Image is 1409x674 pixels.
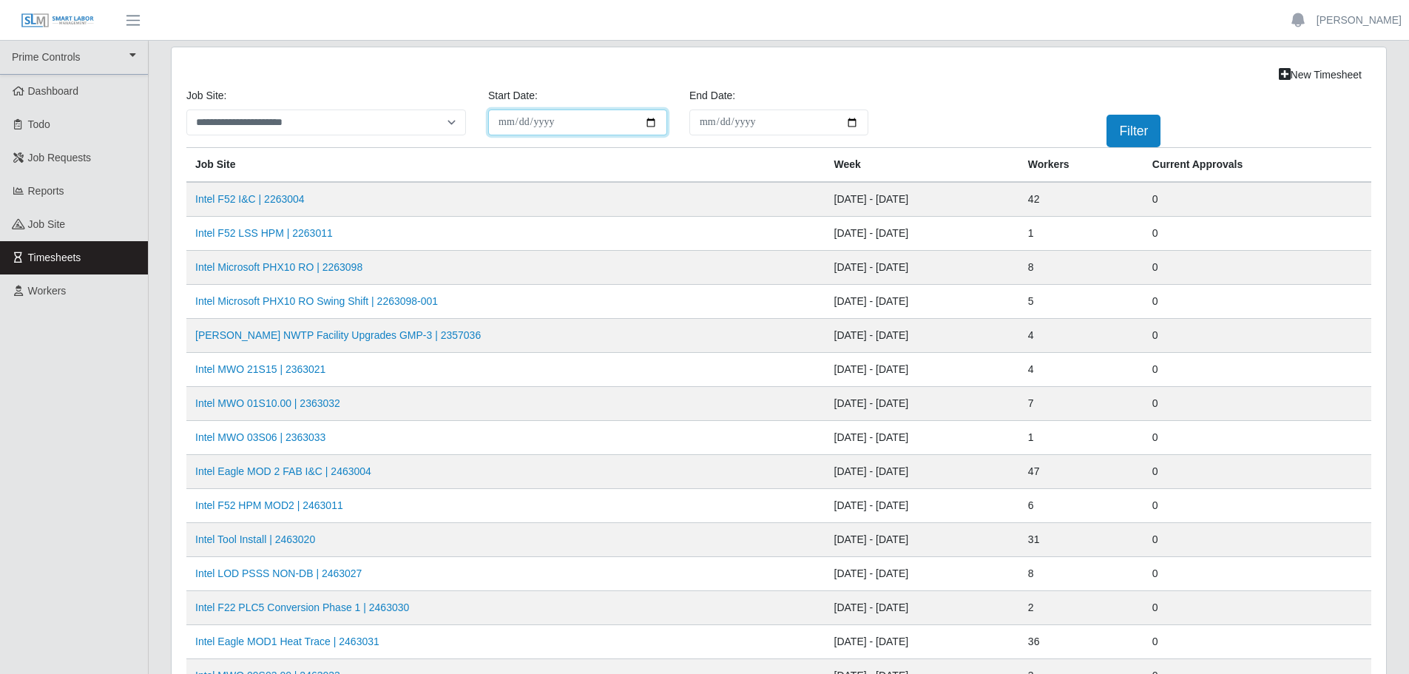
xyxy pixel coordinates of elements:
img: SLM Logo [21,13,95,29]
a: Intel F52 HPM MOD2 | 2463011 [195,499,343,511]
span: Timesheets [28,252,81,263]
td: 6 [1019,489,1143,523]
a: Intel Tool Install | 2463020 [195,533,315,545]
td: 8 [1019,251,1143,285]
td: [DATE] - [DATE] [825,319,1019,353]
td: [DATE] - [DATE] [825,489,1019,523]
td: 0 [1143,217,1371,251]
a: Intel MWO 01S10.00 | 2363032 [195,397,340,409]
th: Current Approvals [1143,148,1371,183]
td: 0 [1143,353,1371,387]
td: 36 [1019,625,1143,659]
td: [DATE] - [DATE] [825,353,1019,387]
a: Intel F52 LSS HPM | 2263011 [195,227,333,239]
a: Intel MWO 03S06 | 2363033 [195,431,325,443]
td: 0 [1143,285,1371,319]
td: 0 [1143,251,1371,285]
td: 1 [1019,217,1143,251]
a: Intel Eagle MOD 2 FAB I&C | 2463004 [195,465,371,477]
span: Dashboard [28,85,79,97]
td: [DATE] - [DATE] [825,421,1019,455]
td: 5 [1019,285,1143,319]
span: Job Requests [28,152,92,164]
label: job site: [186,88,226,104]
label: Start Date: [488,88,538,104]
td: [DATE] - [DATE] [825,523,1019,557]
td: 4 [1019,353,1143,387]
td: 7 [1019,387,1143,421]
a: Intel Microsoft PHX10 RO | 2263098 [195,261,362,273]
td: 47 [1019,455,1143,489]
span: Workers [28,285,67,297]
th: Workers [1019,148,1143,183]
th: Week [825,148,1019,183]
td: 4 [1019,319,1143,353]
td: 0 [1143,319,1371,353]
th: job site [186,148,825,183]
td: 0 [1143,387,1371,421]
td: [DATE] - [DATE] [825,625,1019,659]
td: [DATE] - [DATE] [825,217,1019,251]
a: Intel LOD PSSS NON-DB | 2463027 [195,567,362,579]
a: Intel MWO 21S15 | 2363021 [195,363,325,375]
a: New Timesheet [1269,62,1371,88]
td: 31 [1019,523,1143,557]
td: [DATE] - [DATE] [825,591,1019,625]
td: 0 [1143,421,1371,455]
td: [DATE] - [DATE] [825,182,1019,217]
td: 0 [1143,557,1371,591]
button: Filter [1106,115,1160,147]
span: Reports [28,185,64,197]
td: 42 [1019,182,1143,217]
span: job site [28,218,66,230]
a: Intel F22 PLC5 Conversion Phase 1 | 2463030 [195,601,409,613]
td: [DATE] - [DATE] [825,387,1019,421]
td: 0 [1143,523,1371,557]
td: 1 [1019,421,1143,455]
td: [DATE] - [DATE] [825,557,1019,591]
td: 0 [1143,591,1371,625]
span: Todo [28,118,50,130]
a: Intel Microsoft PHX10 RO Swing Shift | 2263098-001 [195,295,438,307]
a: [PERSON_NAME] [1317,13,1402,28]
a: Intel F52 I&C | 2263004 [195,193,305,205]
td: 0 [1143,489,1371,523]
td: 2 [1019,591,1143,625]
td: [DATE] - [DATE] [825,285,1019,319]
td: 0 [1143,625,1371,659]
td: [DATE] - [DATE] [825,455,1019,489]
a: [PERSON_NAME] NWTP Facility Upgrades GMP-3 | 2357036 [195,329,481,341]
a: Intel Eagle MOD1 Heat Trace | 2463031 [195,636,379,647]
label: End Date: [689,88,735,104]
td: 0 [1143,182,1371,217]
td: 0 [1143,455,1371,489]
td: 8 [1019,557,1143,591]
td: [DATE] - [DATE] [825,251,1019,285]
